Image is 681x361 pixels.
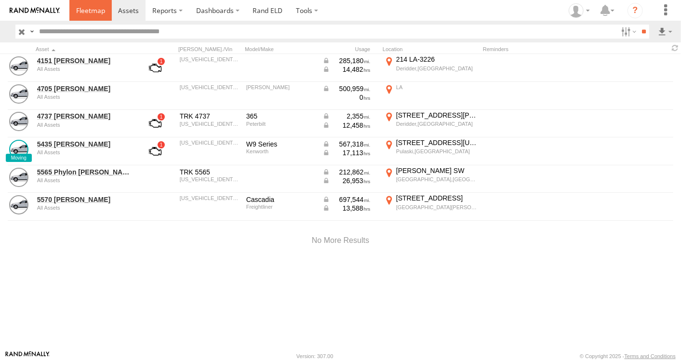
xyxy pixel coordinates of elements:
[322,112,371,120] div: Data from Vehicle CANbus
[180,176,240,182] div: 3AKJGLD53GSGZ4831
[483,46,580,53] div: Reminders
[5,351,50,361] a: Visit our Website
[396,204,478,211] div: [GEOGRAPHIC_DATA][PERSON_NAME][GEOGRAPHIC_DATA]
[37,122,131,128] div: undefined
[137,140,173,163] a: View Asset with Fault/s
[565,3,593,18] div: Scott Ambler
[396,166,478,175] div: [PERSON_NAME] SW
[321,46,379,53] div: Usage
[246,121,316,127] div: Peterbilt
[383,194,479,220] label: Click to View Current Location
[245,46,317,53] div: Model/Make
[9,84,28,104] a: View Asset Details
[9,140,28,159] a: View Asset Details
[625,353,676,359] a: Terms and Conditions
[180,195,240,201] div: 1FUJHHDV6MLMP9491
[37,168,131,176] a: 5565 Phylon [PERSON_NAME]
[180,140,240,146] div: 1XKWD49X6NR121919
[383,55,479,81] label: Click to View Current Location
[322,56,371,65] div: Data from Vehicle CANbus
[322,176,371,185] div: Data from Vehicle CANbus
[9,56,28,76] a: View Asset Details
[669,43,681,53] span: Refresh
[396,194,478,202] div: [STREET_ADDRESS]
[383,166,479,192] label: Click to View Current Location
[9,168,28,187] a: View Asset Details
[322,148,371,157] div: Data from Vehicle CANbus
[180,84,240,90] div: 1M1AN4GY2MM020371
[37,84,131,93] a: 4705 [PERSON_NAME]
[657,25,673,39] label: Export results as...
[580,353,676,359] div: © Copyright 2025 -
[180,56,240,62] div: 1XPSD79X2CD141444
[28,25,36,39] label: Search Query
[37,177,131,183] div: undefined
[322,195,371,204] div: Data from Vehicle CANbus
[396,120,478,127] div: Deridder,[GEOGRAPHIC_DATA]
[322,204,371,213] div: Data from Vehicle CANbus
[396,176,478,183] div: [GEOGRAPHIC_DATA],[GEOGRAPHIC_DATA]
[37,205,131,211] div: undefined
[396,84,478,91] div: LA
[178,46,241,53] div: [PERSON_NAME]./Vin
[180,112,240,120] div: TRK 4737
[246,148,316,154] div: Kenworth
[322,168,371,176] div: Data from Vehicle CANbus
[137,112,173,135] a: View Asset with Fault/s
[396,148,478,155] div: Pulaski,[GEOGRAPHIC_DATA]
[37,66,131,72] div: undefined
[396,138,478,147] div: [STREET_ADDRESS][US_STATE]
[296,353,333,359] div: Version: 307.00
[322,84,371,93] div: Data from Vehicle CANbus
[246,195,316,204] div: Cascadia
[36,46,132,53] div: Click to Sort
[628,3,643,18] i: ?
[246,140,316,148] div: W9 Series
[180,121,240,127] div: 1XPSD79XXDD172121
[137,56,173,80] a: View Asset with Fault/s
[246,112,316,120] div: 365
[246,84,316,90] div: Mack
[180,168,240,176] div: TRK 5565
[9,112,28,131] a: View Asset Details
[10,7,60,14] img: rand-logo.svg
[37,112,131,120] a: 4737 [PERSON_NAME]
[322,93,371,102] div: 0
[37,94,131,100] div: undefined
[383,138,479,164] label: Click to View Current Location
[37,56,131,65] a: 4151 [PERSON_NAME]
[9,195,28,214] a: View Asset Details
[246,204,316,210] div: Freightliner
[396,111,478,120] div: [STREET_ADDRESS][PERSON_NAME]
[37,140,131,148] a: 5435 [PERSON_NAME]
[322,140,371,148] div: Data from Vehicle CANbus
[322,121,371,130] div: Data from Vehicle CANbus
[37,195,131,204] a: 5570 [PERSON_NAME]
[396,55,478,64] div: 214 LA-3226
[322,65,371,74] div: Data from Vehicle CANbus
[383,111,479,137] label: Click to View Current Location
[383,46,479,53] div: Location
[383,83,479,109] label: Click to View Current Location
[37,149,131,155] div: undefined
[396,65,478,72] div: Deridder,[GEOGRAPHIC_DATA]
[617,25,638,39] label: Search Filter Options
